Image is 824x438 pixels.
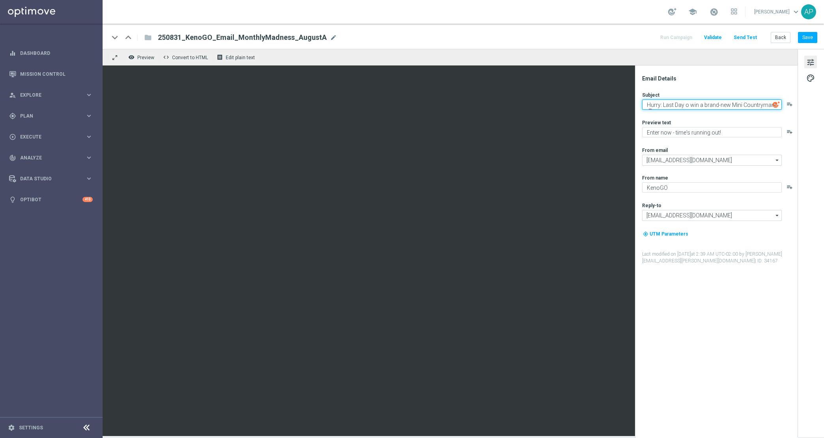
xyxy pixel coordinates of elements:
button: code Convert to HTML [161,52,212,62]
label: Reply-to [642,202,661,209]
button: tune [804,56,817,68]
div: AP [801,4,816,19]
input: Select [642,210,782,221]
button: palette [804,71,817,84]
a: Mission Control [20,64,93,84]
i: equalizer [9,50,16,57]
a: Settings [19,425,43,430]
i: keyboard_arrow_right [85,154,93,161]
i: track_changes [9,154,16,161]
button: remove_red_eye Preview [126,52,158,62]
div: Data Studio [9,175,85,182]
span: Validate [704,35,722,40]
button: playlist_add [787,129,793,135]
button: Mission Control [9,71,93,77]
button: Back [771,32,790,43]
button: person_search Explore keyboard_arrow_right [9,92,93,98]
i: settings [8,424,15,431]
button: playlist_add [787,101,793,107]
label: From name [642,175,668,181]
a: Optibot [20,189,82,210]
label: Subject [642,92,659,98]
div: Plan [9,112,85,120]
i: lightbulb [9,196,16,203]
i: receipt [217,54,223,60]
button: lightbulb Optibot +10 [9,197,93,203]
button: Save [798,32,817,43]
i: keyboard_arrow_right [85,133,93,140]
button: equalizer Dashboard [9,50,93,56]
input: Select [642,155,782,166]
i: my_location [643,231,648,237]
button: receipt Edit plain text [215,52,258,62]
button: track_changes Analyze keyboard_arrow_right [9,155,93,161]
i: remove_red_eye [128,54,135,60]
button: play_circle_outline Execute keyboard_arrow_right [9,134,93,140]
span: Data Studio [20,176,85,181]
span: mode_edit [330,34,337,41]
a: Dashboard [20,43,93,64]
span: 250831_KenoGO_Email_MonthlyMadness_AugustA [158,33,327,42]
div: Explore [9,92,85,99]
label: From email [642,147,668,153]
button: Data Studio keyboard_arrow_right [9,176,93,182]
span: Execute [20,135,85,139]
img: optiGenie.svg [773,101,780,108]
div: Email Details [642,75,797,82]
div: Optibot [9,189,93,210]
i: person_search [9,92,16,99]
i: keyboard_arrow_right [85,112,93,120]
i: keyboard_arrow_right [85,175,93,182]
div: +10 [82,197,93,202]
div: Dashboard [9,43,93,64]
div: Execute [9,133,85,140]
button: playlist_add [787,184,793,190]
i: arrow_drop_down [773,210,781,221]
a: [PERSON_NAME]keyboard_arrow_down [753,6,801,18]
span: Plan [20,114,85,118]
span: Edit plain text [226,55,255,60]
button: gps_fixed Plan keyboard_arrow_right [9,113,93,119]
button: my_location UTM Parameters [642,230,689,238]
span: UTM Parameters [650,231,688,237]
button: Validate [703,32,723,43]
i: keyboard_arrow_right [85,91,93,99]
label: Preview text [642,120,671,126]
span: Explore [20,93,85,97]
div: Analyze [9,154,85,161]
span: keyboard_arrow_down [792,7,800,16]
i: play_circle_outline [9,133,16,140]
span: code [163,54,169,60]
span: Preview [137,55,154,60]
label: Last modified on [DATE] at 2:39 AM UTC-02:00 by [PERSON_NAME][EMAIL_ADDRESS][PERSON_NAME][DOMAIN_... [642,251,797,264]
span: Convert to HTML [172,55,208,60]
span: palette [806,73,815,83]
span: | ID: 34167 [755,258,778,264]
span: tune [806,57,815,67]
button: Send Test [732,32,758,43]
span: school [688,7,697,16]
span: Analyze [20,155,85,160]
div: Mission Control [9,64,93,84]
i: gps_fixed [9,112,16,120]
i: arrow_drop_down [773,155,781,165]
